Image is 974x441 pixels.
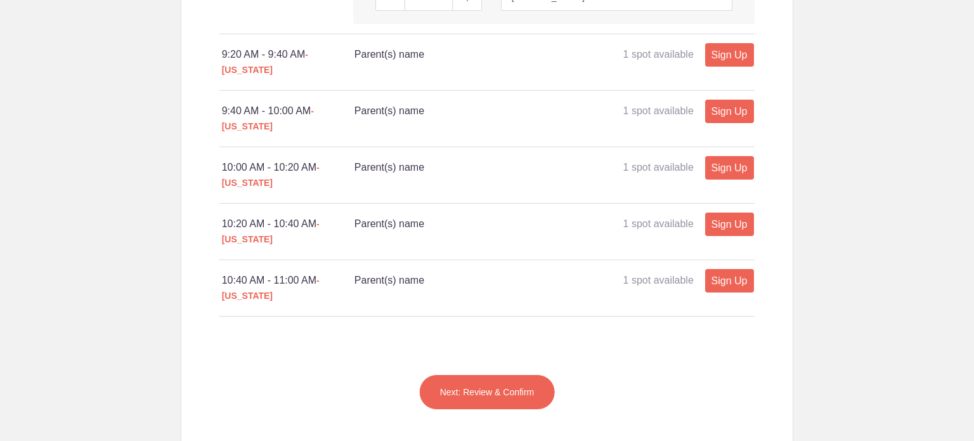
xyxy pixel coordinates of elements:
span: 1 spot available [623,162,694,173]
h4: Parent(s) name [354,47,554,62]
span: 1 spot available [623,105,694,116]
h4: Parent(s) name [354,273,554,288]
span: - [US_STATE] [222,162,320,188]
button: Next: Review & Confirm [419,374,555,410]
div: 9:40 AM - 10:00 AM [222,103,354,134]
span: 1 spot available [623,218,694,229]
div: 10:20 AM - 10:40 AM [222,216,354,247]
a: Sign Up [705,213,754,236]
span: - [US_STATE] [222,275,320,301]
span: 1 spot available [623,275,694,286]
a: Sign Up [705,269,754,293]
span: - [US_STATE] [222,106,314,131]
span: - [US_STATE] [222,219,320,244]
a: Sign Up [705,100,754,123]
div: 10:40 AM - 11:00 AM [222,273,354,303]
div: 9:20 AM - 9:40 AM [222,47,354,77]
a: Sign Up [705,156,754,180]
h4: Parent(s) name [354,103,554,119]
span: 1 spot available [623,49,694,60]
a: Sign Up [705,43,754,67]
div: 10:00 AM - 10:20 AM [222,160,354,190]
span: - [US_STATE] [222,49,308,75]
h4: Parent(s) name [354,160,554,175]
h4: Parent(s) name [354,216,554,232]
